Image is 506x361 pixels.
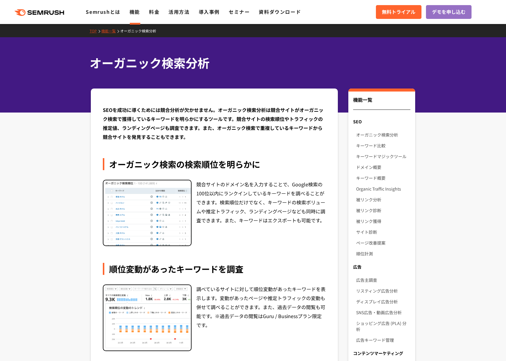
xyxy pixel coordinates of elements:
[356,162,410,173] a: ドメイン概要
[199,8,220,15] a: 導入事例
[103,285,191,350] img: オーガニック検索分析 順位変動
[120,28,161,33] a: オーガニック検索分析
[356,194,410,205] a: 被リンク分析
[382,8,415,16] span: 無料トライアル
[90,28,101,33] a: TOP
[101,28,120,33] a: 機能一覧
[356,140,410,151] a: キーワード比較
[196,284,326,351] div: 調べているサイトに対して順位変動があったキーワードを表示します。変動があったページや推定トラフィックの変動も併せて調べることができます。また、過去データの閲覧も可能です。※過去データの閲覧はGu...
[356,227,410,237] a: サイト診断
[103,263,326,275] div: 順位変動があったキーワードを調査
[376,5,421,19] a: 無料トライアル
[356,248,410,259] a: 順位計測
[356,151,410,162] a: キーワードマジックツール
[348,348,415,359] div: コンテンツマーケティング
[348,261,415,272] div: 広告
[149,8,159,15] a: 料金
[356,129,410,140] a: オーガニック検索分析
[356,216,410,227] a: 被リンク獲得
[356,285,410,296] a: リスティング広告分析
[356,183,410,194] a: Organic Traffic Insights
[356,307,410,318] a: SNS広告・動画広告分析
[356,318,410,335] a: ショッピング広告 (PLA) 分析
[356,335,410,345] a: 広告キーワード管理
[168,8,189,15] a: 活用方法
[129,8,140,15] a: 機能
[426,5,472,19] a: デモを申し込む
[103,158,326,170] div: オーガニック検索の検索順位を明らかに
[356,205,410,216] a: 被リンク診断
[356,296,410,307] a: ディスプレイ広告分析
[86,8,120,15] a: Semrushとは
[196,180,326,246] div: 競合サイトのドメイン名を入力することで、Google検索の100位以内にランクインしているキーワードを調べることができます。検索順位だけでなく、キーワードの検索ボリュームや推定トラフィック、ラン...
[356,237,410,248] a: ページ改善提案
[356,275,410,285] a: 広告主調査
[353,96,410,110] div: 機能一覧
[103,105,326,141] div: SEOを成功に導くためには競合分析が欠かせません。オーガニック検索分析は競合サイトがオーガニック検索で獲得しているキーワードを明らかにするツールです。競合サイトの検索順位やトラフィックの推定値、...
[432,8,466,16] span: デモを申し込む
[229,8,250,15] a: セミナー
[103,180,191,246] img: オーガニック検索分析 検索順位
[356,173,410,183] a: キーワード概要
[90,54,410,72] h1: オーガニック検索分析
[348,116,415,127] div: SEO
[259,8,301,15] a: 資料ダウンロード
